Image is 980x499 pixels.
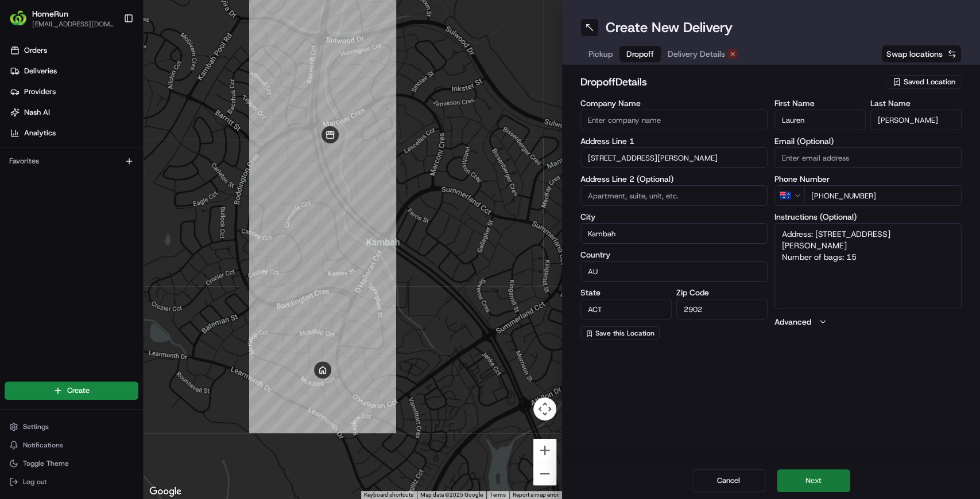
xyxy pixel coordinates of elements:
span: Swap locations [886,48,943,60]
button: HomeRunHomeRun[EMAIL_ADDRESS][DOMAIN_NAME] [5,5,119,32]
button: Keyboard shortcuts [364,491,413,499]
label: Address Line 1 [580,137,768,145]
label: City [580,213,768,221]
input: Enter email address [774,147,962,168]
a: Analytics [5,124,143,142]
button: Swap locations [881,45,962,63]
input: Enter state [580,299,672,319]
a: Terms [490,492,506,498]
span: Notifications [23,440,63,450]
button: Log out [5,474,138,490]
button: Notifications [5,437,138,453]
textarea: Address: [STREET_ADDRESS][PERSON_NAME] Number of bags: 15 [774,223,962,309]
button: Save this Location [580,326,660,340]
button: Map camera controls [533,397,556,420]
label: Last Name [870,99,962,107]
span: Providers [24,87,56,97]
input: Enter address [580,147,768,168]
input: Enter last name [870,110,962,130]
input: Enter city [580,223,768,244]
span: Nash AI [24,107,50,118]
label: Address Line 2 (Optional) [580,175,768,183]
label: Country [580,251,768,259]
label: Advanced [774,316,811,328]
button: Saved Location [886,74,962,90]
input: Enter company name [580,110,768,130]
button: Zoom out [533,462,556,485]
span: Dropoff [626,48,654,60]
input: Enter phone number [804,185,962,206]
span: Settings [23,422,49,431]
span: Toggle Theme [23,459,69,468]
button: Cancel [692,469,765,492]
span: Create [67,385,90,396]
a: Report a map error [513,492,559,498]
h1: Create New Delivery [606,18,733,37]
button: Next [777,469,850,492]
button: HomeRun [32,8,68,20]
button: Zoom in [533,439,556,462]
span: Delivery Details [668,48,725,60]
button: Advanced [774,316,962,328]
span: Pickup [588,48,613,60]
a: Deliveries [5,62,143,80]
img: HomeRun [9,9,28,28]
input: Enter first name [774,110,866,130]
button: [EMAIL_ADDRESS][DOMAIN_NAME] [32,20,114,29]
label: Zip Code [676,289,768,297]
img: Google [146,484,184,499]
button: Settings [5,419,138,435]
span: Deliveries [24,66,57,76]
span: Orders [24,45,47,56]
span: Save this Location [595,329,654,338]
label: Instructions (Optional) [774,213,962,221]
a: Orders [5,41,143,60]
a: Open this area in Google Maps (opens a new window) [146,484,184,499]
label: State [580,289,672,297]
label: First Name [774,99,866,107]
h2: dropoff Details [580,74,880,90]
label: Phone Number [774,175,962,183]
label: Company Name [580,99,768,107]
span: Map data ©2025 Google [420,492,483,498]
input: Enter country [580,261,768,282]
label: Email (Optional) [774,137,962,145]
a: Providers [5,83,143,101]
button: Toggle Theme [5,455,138,471]
button: Create [5,381,138,400]
input: Apartment, suite, unit, etc. [580,185,768,206]
input: Enter zip code [676,299,768,319]
span: Analytics [24,128,56,138]
span: Log out [23,477,47,486]
a: Nash AI [5,103,143,122]
span: Saved Location [904,77,955,87]
div: Favorites [5,152,138,170]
